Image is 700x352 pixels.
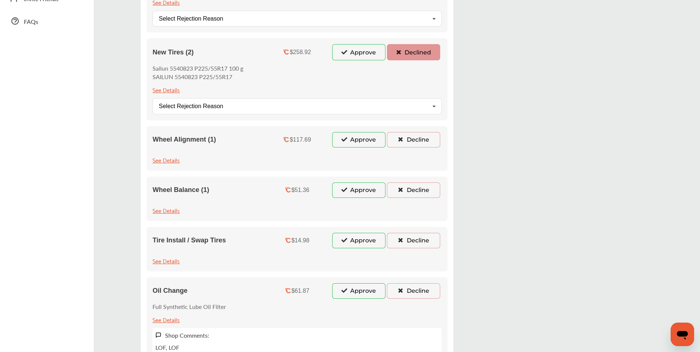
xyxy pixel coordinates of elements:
p: SAILUN 5540823 P225/55R17 [152,72,243,81]
span: FAQs [24,17,38,27]
span: Wheel Alignment (1) [152,136,216,143]
div: $61.87 [291,288,309,294]
div: See Details [152,85,180,95]
span: New Tires (2) [152,49,194,56]
p: Full Synthetic Lube Oil Filter [152,302,226,311]
div: $117.69 [290,136,311,143]
p: Sailun 5540823 P225/55R17 100 g [152,64,243,72]
button: Decline [387,233,440,248]
button: Declined [387,44,440,60]
button: Decline [387,132,440,147]
iframe: Button to launch messaging window [671,323,694,346]
div: Select Rejection Reason [159,16,223,22]
div: $258.92 [290,49,311,56]
div: See Details [152,314,180,324]
button: Approve [332,233,385,248]
div: $51.36 [291,187,309,193]
span: Oil Change [152,287,187,295]
img: svg+xml;base64,PHN2ZyB3aWR0aD0iMTYiIGhlaWdodD0iMTciIHZpZXdCb3g9IjAgMCAxNiAxNyIgZmlsbD0ibm9uZSIgeG... [155,332,161,338]
button: Approve [332,283,385,299]
button: Approve [332,44,385,60]
div: $14.98 [291,237,309,244]
span: Wheel Balance (1) [152,186,209,194]
div: Select Rejection Reason [159,103,223,109]
p: LOF, LOF [155,343,179,352]
div: See Details [152,155,180,165]
div: See Details [152,256,180,266]
button: Decline [387,283,440,299]
a: FAQs [7,11,86,31]
button: Approve [332,132,385,147]
label: Shop Comments: [165,331,209,339]
button: Approve [332,182,385,198]
button: Decline [387,182,440,198]
span: Tire Install / Swap Tires [152,237,226,244]
div: See Details [152,205,180,215]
